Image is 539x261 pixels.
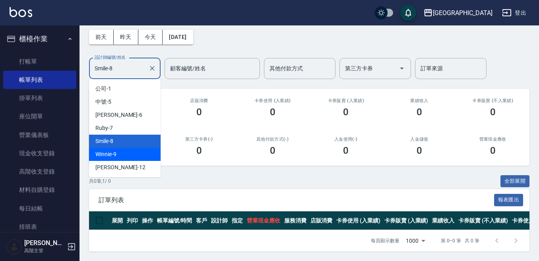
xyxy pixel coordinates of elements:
[95,124,113,132] span: Ruby -7
[490,145,496,156] h3: 0
[494,194,523,206] button: 報表匯出
[110,211,125,230] th: 展開
[400,5,416,21] button: save
[420,5,496,21] button: [GEOGRAPHIC_DATA]
[95,54,126,60] label: 設計師編號/姓名
[3,162,76,181] a: 高階收支登錄
[3,218,76,236] a: 排班表
[140,211,155,230] th: 操作
[403,230,428,251] div: 1000
[95,163,145,172] span: [PERSON_NAME] -12
[245,98,300,103] h2: 卡券使用 (入業績)
[392,98,447,103] h2: 業績收入
[194,211,209,230] th: 客戶
[3,107,76,126] a: 座位開單
[230,211,245,230] th: 指定
[343,145,349,156] h3: 0
[465,137,520,142] h2: 營業現金應收
[270,145,275,156] h3: 0
[3,71,76,89] a: 帳單列表
[138,30,163,44] button: 今天
[465,98,520,103] h2: 卡券販賣 (不入業績)
[147,63,158,74] button: Clear
[172,98,227,103] h2: 店販消費
[3,181,76,199] a: 材料自購登錄
[430,211,456,230] th: 業績收入
[6,239,22,255] img: Person
[3,89,76,107] a: 掛單列表
[95,150,116,159] span: Winnie -9
[163,30,193,44] button: [DATE]
[245,137,300,142] h2: 其他付款方式(-)
[343,106,349,118] h3: 0
[396,62,408,75] button: Open
[3,144,76,162] a: 現金收支登錄
[371,237,399,244] p: 每頁顯示數量
[417,145,422,156] h3: 0
[433,8,492,18] div: [GEOGRAPHIC_DATA]
[456,211,510,230] th: 卡券販賣 (不入業績)
[3,52,76,71] a: 打帳單
[172,137,227,142] h2: 第三方卡券(-)
[3,126,76,144] a: 營業儀表板
[89,178,111,185] p: 共 0 筆, 1 / 0
[392,137,447,142] h2: 入金儲值
[24,247,65,254] p: 高階主管
[209,211,230,230] th: 設計師
[499,6,529,20] button: 登出
[308,211,335,230] th: 店販消費
[99,196,494,204] span: 訂單列表
[95,111,142,119] span: [PERSON_NAME] -6
[24,239,65,247] h5: [PERSON_NAME]
[196,106,202,118] h3: 0
[155,211,194,230] th: 帳單編號/時間
[245,211,282,230] th: 營業現金應收
[500,175,530,188] button: 全部展開
[89,30,114,44] button: 前天
[95,137,113,145] span: Smile -8
[95,98,111,106] span: 中號 -5
[382,211,430,230] th: 卡券販賣 (入業績)
[417,106,422,118] h3: 0
[10,7,32,17] img: Logo
[196,145,202,156] h3: 0
[319,98,373,103] h2: 卡券販賣 (入業績)
[125,211,140,230] th: 列印
[319,137,373,142] h2: 入金使用(-)
[441,237,479,244] p: 第 0–0 筆 共 0 筆
[490,106,496,118] h3: 0
[282,211,308,230] th: 服務消費
[3,29,76,49] button: 櫃檯作業
[114,30,138,44] button: 昨天
[270,106,275,118] h3: 0
[3,199,76,218] a: 每日結帳
[494,196,523,203] a: 報表匯出
[334,211,382,230] th: 卡券使用 (入業績)
[95,85,111,93] span: 公司 -1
